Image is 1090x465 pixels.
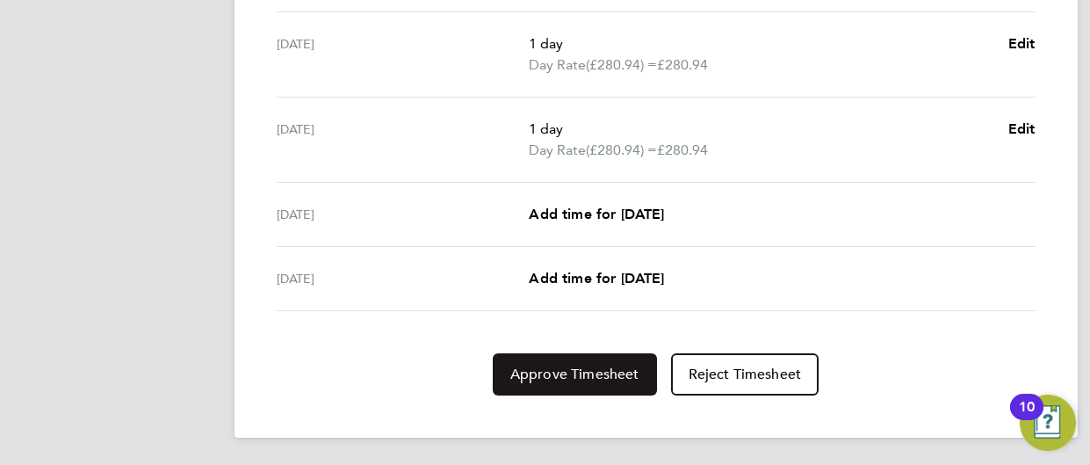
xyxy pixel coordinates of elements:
[529,204,664,225] a: Add time for [DATE]
[1008,33,1036,54] a: Edit
[689,366,802,383] span: Reject Timesheet
[529,140,586,161] span: Day Rate
[1008,119,1036,140] a: Edit
[529,119,993,140] p: 1 day
[277,33,530,76] div: [DATE]
[493,353,657,396] button: Approve Timesheet
[657,142,708,158] span: £280.94
[277,119,530,161] div: [DATE]
[277,204,530,225] div: [DATE]
[586,142,657,158] span: (£280.94) =
[586,56,657,73] span: (£280.94) =
[1008,120,1036,137] span: Edit
[657,56,708,73] span: £280.94
[1019,407,1035,430] div: 10
[671,353,819,396] button: Reject Timesheet
[529,206,664,222] span: Add time for [DATE]
[510,366,639,383] span: Approve Timesheet
[529,54,586,76] span: Day Rate
[1020,395,1076,451] button: Open Resource Center, 10 new notifications
[529,268,664,289] a: Add time for [DATE]
[277,268,530,289] div: [DATE]
[529,270,664,287] span: Add time for [DATE]
[529,33,993,54] p: 1 day
[1008,35,1036,52] span: Edit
